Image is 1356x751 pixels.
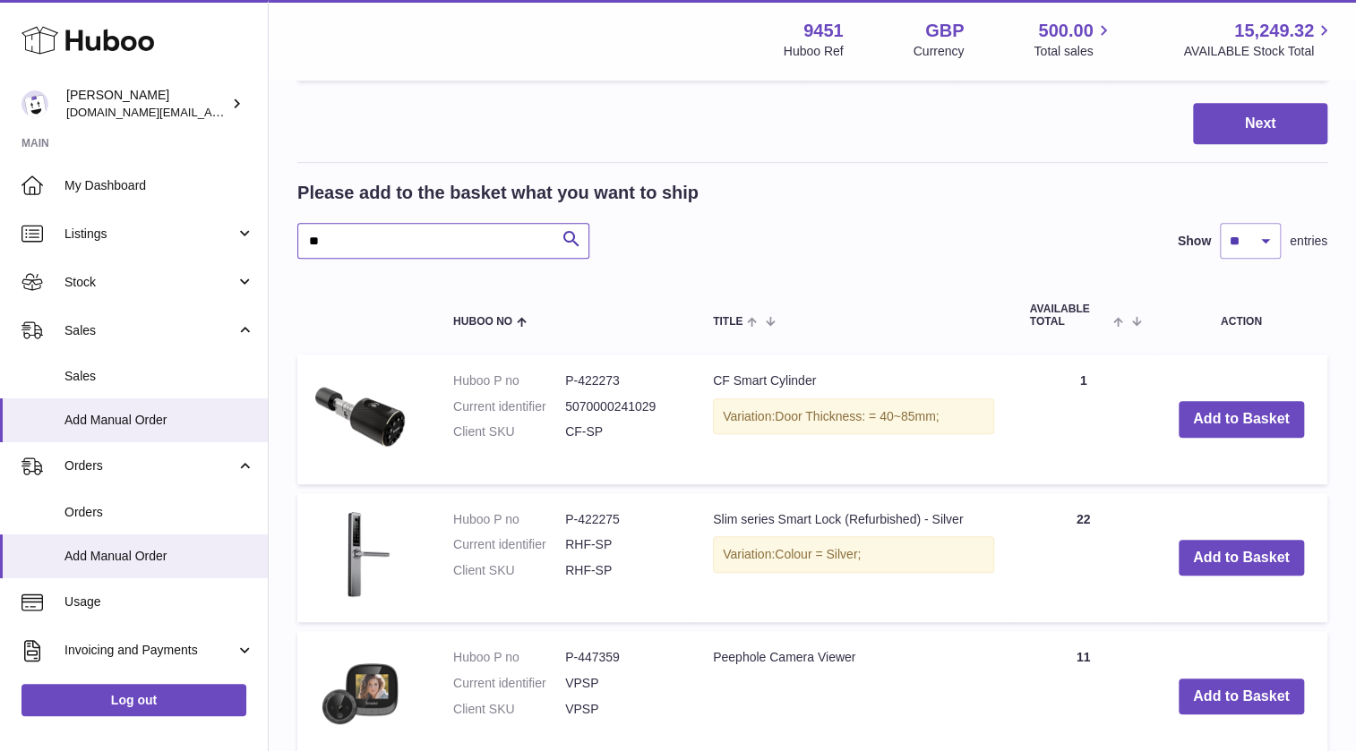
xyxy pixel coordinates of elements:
dd: VPSP [565,701,677,718]
span: Invoicing and Payments [64,642,236,659]
strong: 9451 [803,19,844,43]
dt: Huboo P no [453,649,565,666]
dt: Client SKU [453,423,565,440]
span: Add Manual Order [64,412,254,429]
img: Peephole Camera Viewer [315,649,405,738]
div: Currency [914,43,965,60]
span: Title [713,316,742,328]
span: Listings [64,226,236,243]
h2: Please add to the basket what you want to ship [297,181,699,205]
div: Variation: [713,398,994,435]
dd: P-447359 [565,649,677,666]
dd: P-422275 [565,511,677,528]
dt: Client SKU [453,562,565,579]
dd: P-422273 [565,372,677,389]
dt: Current identifier [453,675,565,692]
td: 1 [1012,354,1155,484]
a: Log out [21,684,246,716]
label: Show [1178,233,1211,250]
div: Huboo Ref [784,43,844,60]
button: Add to Basket [1179,678,1304,715]
span: [DOMAIN_NAME][EMAIL_ADDRESS][DOMAIN_NAME] [66,105,356,119]
button: Add to Basket [1179,540,1304,576]
span: Sales [64,368,254,385]
span: entries [1290,233,1327,250]
td: Slim series Smart Lock (Refurbished) - Silver [695,493,1012,623]
dd: CF-SP [565,423,677,440]
td: CF Smart Cylinder [695,354,1012,484]
span: Orders [64,457,236,474]
a: 15,249.32 AVAILABLE Stock Total [1183,19,1335,60]
a: 500.00 Total sales [1034,19,1113,60]
span: 15,249.32 [1234,19,1314,43]
dt: Huboo P no [453,372,565,389]
dd: RHF-SP [565,562,677,579]
span: Usage [64,593,254,610]
span: Sales [64,322,236,339]
dd: VPSP [565,675,677,692]
span: Orders [64,504,254,521]
dt: Client SKU [453,701,565,718]
span: AVAILABLE Total [1030,303,1110,327]
span: Stock [64,274,236,291]
span: Door Thickness: = 40~85mm; [775,409,939,423]
span: Total sales [1034,43,1113,60]
dt: Current identifier [453,398,565,415]
span: 500.00 [1038,19,1093,43]
button: Add to Basket [1179,401,1304,438]
dd: RHF-SP [565,536,677,553]
img: amir.ch@gmail.com [21,90,48,117]
button: Next [1193,103,1327,145]
dt: Huboo P no [453,511,565,528]
strong: GBP [925,19,964,43]
th: Action [1155,286,1327,345]
img: Slim series Smart Lock (Refurbished) - Silver [315,511,405,601]
dt: Current identifier [453,536,565,553]
span: My Dashboard [64,177,254,194]
span: Huboo no [453,316,512,328]
span: AVAILABLE Stock Total [1183,43,1335,60]
div: [PERSON_NAME] [66,87,227,121]
dd: 5070000241029 [565,398,677,415]
span: Colour = Silver; [775,547,861,561]
td: 22 [1012,493,1155,623]
img: CF Smart Cylinder [315,372,405,462]
span: Add Manual Order [64,548,254,565]
div: Variation: [713,536,994,573]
